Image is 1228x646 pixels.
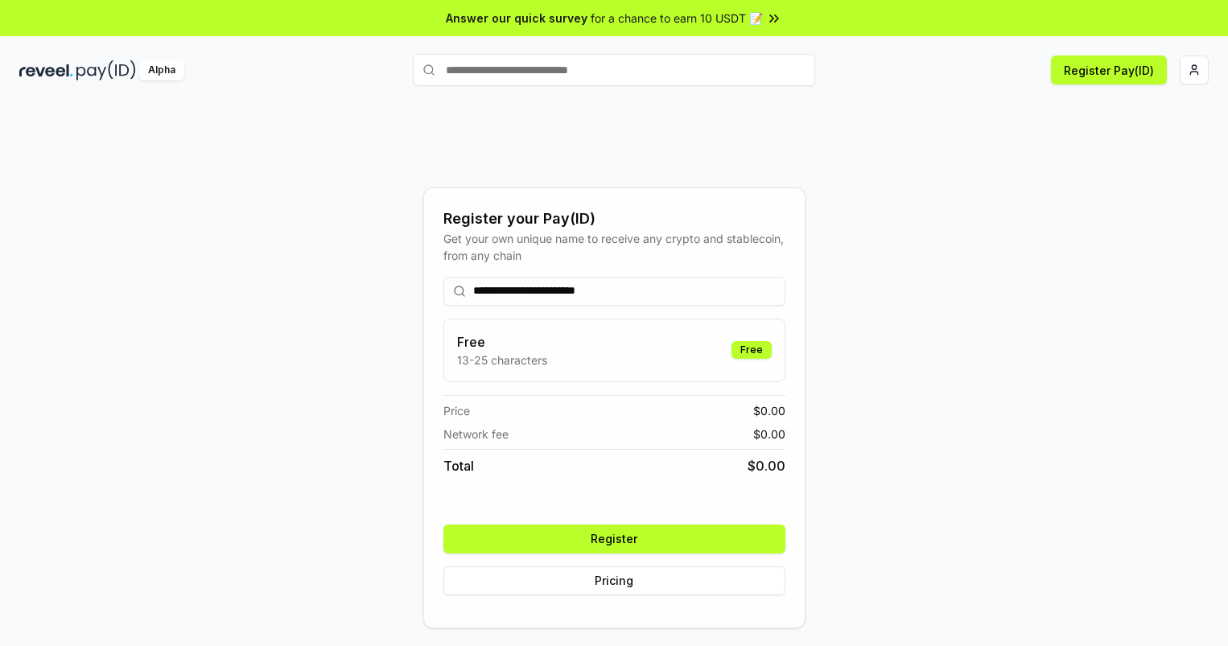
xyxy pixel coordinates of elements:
[443,208,785,230] div: Register your Pay(ID)
[753,402,785,419] span: $ 0.00
[19,60,73,80] img: reveel_dark
[443,456,474,475] span: Total
[139,60,184,80] div: Alpha
[443,566,785,595] button: Pricing
[443,525,785,553] button: Register
[76,60,136,80] img: pay_id
[446,10,587,27] span: Answer our quick survey
[591,10,763,27] span: for a chance to earn 10 USDT 📝
[443,230,785,264] div: Get your own unique name to receive any crypto and stablecoin, from any chain
[457,352,547,368] p: 13-25 characters
[457,332,547,352] h3: Free
[1051,56,1167,84] button: Register Pay(ID)
[443,402,470,419] span: Price
[753,426,785,442] span: $ 0.00
[748,456,785,475] span: $ 0.00
[443,426,509,442] span: Network fee
[731,341,772,359] div: Free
